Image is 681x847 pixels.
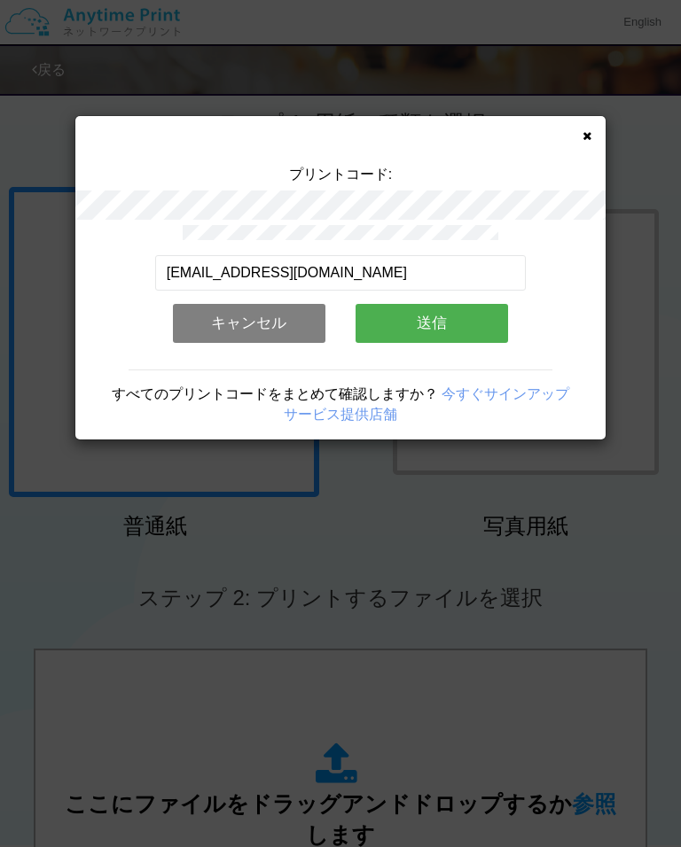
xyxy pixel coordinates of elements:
[284,407,397,422] a: サービス提供店舗
[173,304,325,343] button: キャンセル
[289,167,392,182] span: プリントコード:
[112,386,438,401] span: すべてのプリントコードをまとめて確認しますか？
[356,304,508,343] button: 送信
[442,386,569,401] a: 今すぐサインアップ
[155,255,527,291] input: メールアドレス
